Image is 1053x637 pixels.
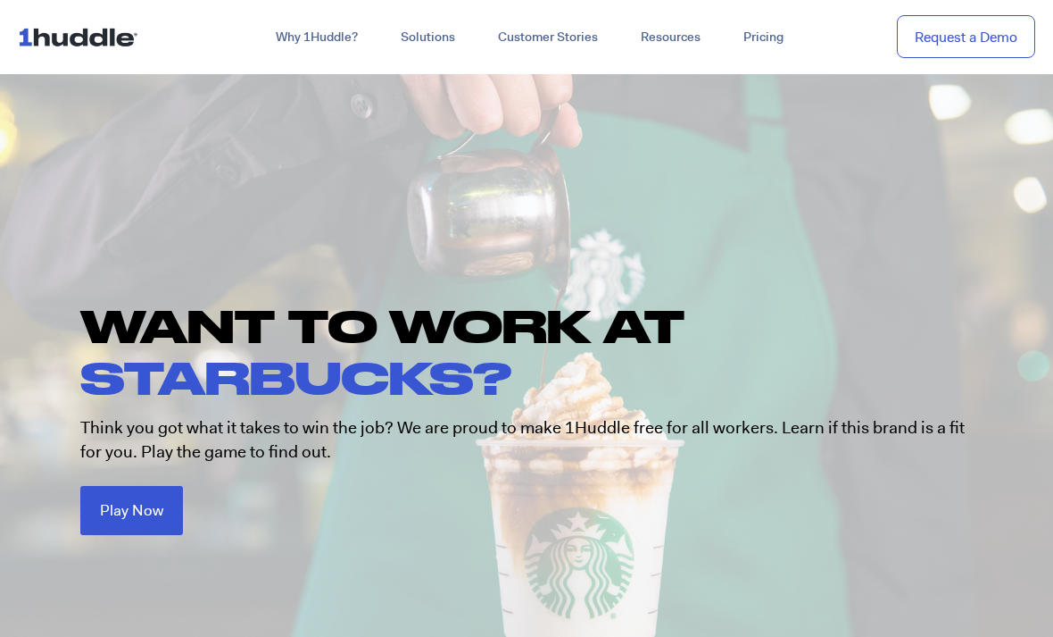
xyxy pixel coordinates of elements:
[619,21,722,54] a: Resources
[80,486,183,535] a: Play Now
[379,21,477,54] a: Solutions
[897,15,1035,59] a: Request a Demo
[722,21,805,54] a: Pricing
[80,351,511,403] span: STARBUCKS?
[80,300,991,403] h1: WANT TO WORK AT
[477,21,619,54] a: Customer Stories
[80,416,973,464] p: Think you got what it takes to win the job? We are proud to make 1Huddle free for all workers. Le...
[254,21,379,54] a: Why 1Huddle?
[18,20,145,54] img: ...
[100,503,163,518] span: Play Now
